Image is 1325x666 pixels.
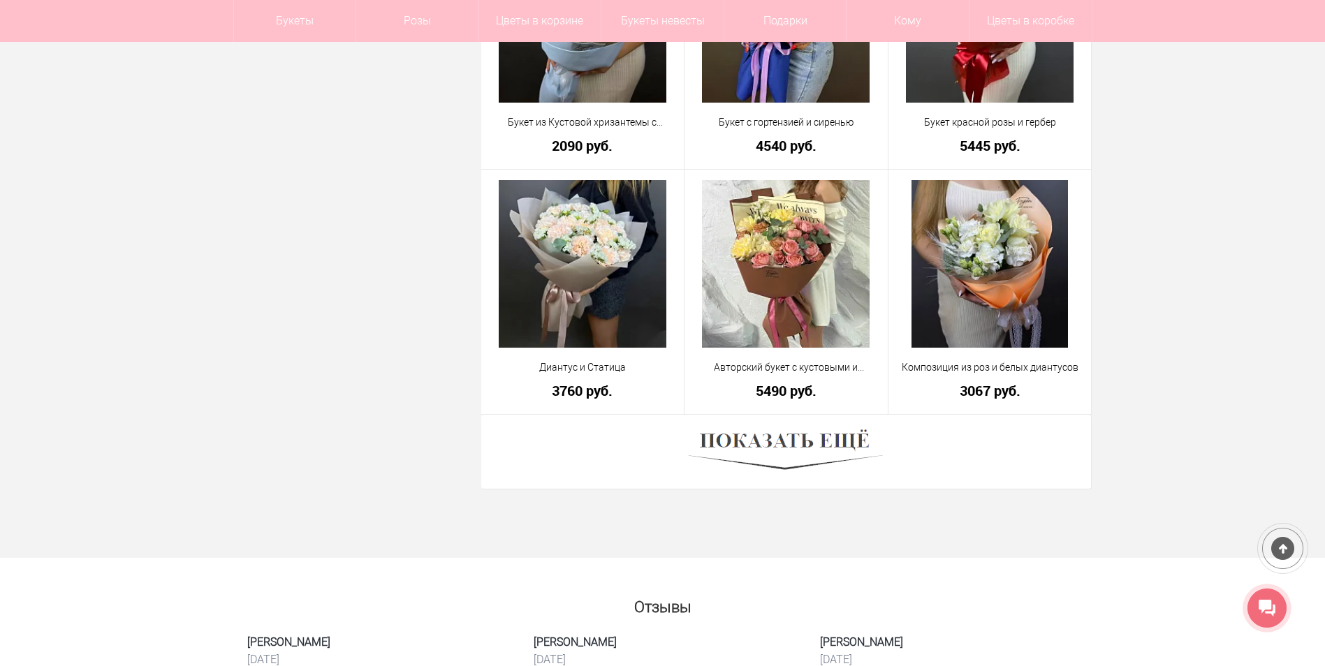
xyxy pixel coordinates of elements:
img: Композиция из роз и белых диантусов [912,180,1068,348]
a: Диантус и Статица [490,360,675,375]
span: [PERSON_NAME] [534,634,792,650]
span: [PERSON_NAME] [247,634,506,650]
a: Авторский букет с кустовыми и пионовидными розами [694,360,879,375]
a: Букет с гортензией и сиренью [694,115,879,130]
span: [PERSON_NAME] [820,634,1078,650]
a: 5490 руб. [694,383,879,398]
a: Показать ещё [689,445,883,457]
h2: Отзывы [233,592,1092,616]
a: Букет из Кустовой хризантемы с эвкалиптом [490,115,675,130]
a: 3067 руб. [898,383,1083,398]
a: Букет красной розы и гербер [898,115,1083,130]
a: 4540 руб. [694,138,879,153]
img: Показать ещё [689,425,883,478]
a: 5445 руб. [898,138,1083,153]
img: Диантус и Статица [499,180,666,348]
a: Композиция из роз и белых диантусов [898,360,1083,375]
img: Авторский букет с кустовыми и пионовидными розами [702,180,870,348]
a: 3760 руб. [490,383,675,398]
a: 2090 руб. [490,138,675,153]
